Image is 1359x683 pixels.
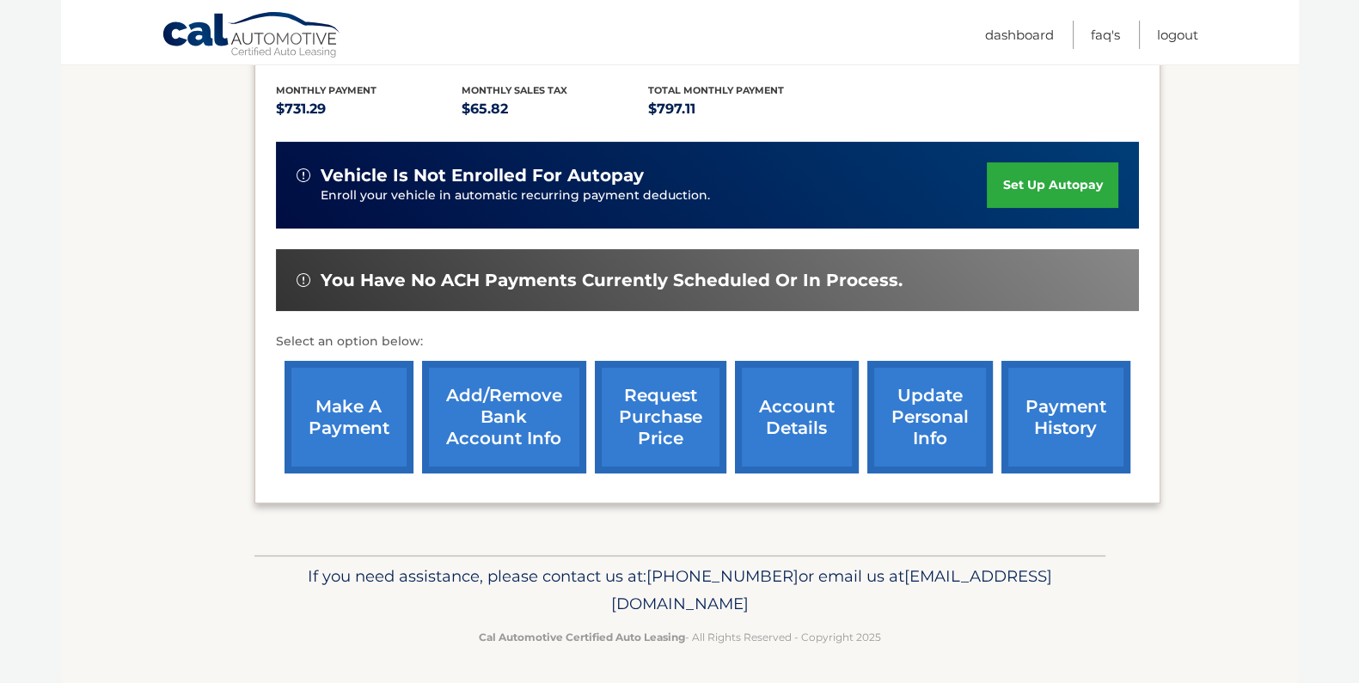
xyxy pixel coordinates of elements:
[987,162,1117,208] a: set up autopay
[276,332,1139,352] p: Select an option below:
[321,270,903,291] span: You have no ACH payments currently scheduled or in process.
[462,84,567,96] span: Monthly sales Tax
[162,11,342,61] a: Cal Automotive
[276,97,462,121] p: $731.29
[1157,21,1198,49] a: Logout
[321,186,988,205] p: Enroll your vehicle in automatic recurring payment deduction.
[285,361,413,473] a: make a payment
[266,628,1094,646] p: - All Rights Reserved - Copyright 2025
[648,84,784,96] span: Total Monthly Payment
[1091,21,1120,49] a: FAQ's
[462,97,648,121] p: $65.82
[867,361,993,473] a: update personal info
[321,165,644,186] span: vehicle is not enrolled for autopay
[985,21,1054,49] a: Dashboard
[422,361,586,473] a: Add/Remove bank account info
[735,361,859,473] a: account details
[297,273,310,287] img: alert-white.svg
[479,631,685,643] strong: Cal Automotive Certified Auto Leasing
[297,168,310,182] img: alert-white.svg
[1001,361,1130,473] a: payment history
[595,361,726,473] a: request purchase price
[648,97,835,121] p: $797.11
[266,563,1094,618] p: If you need assistance, please contact us at: or email us at
[276,84,376,96] span: Monthly Payment
[611,566,1052,613] span: [EMAIL_ADDRESS][DOMAIN_NAME]
[646,566,799,586] span: [PHONE_NUMBER]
